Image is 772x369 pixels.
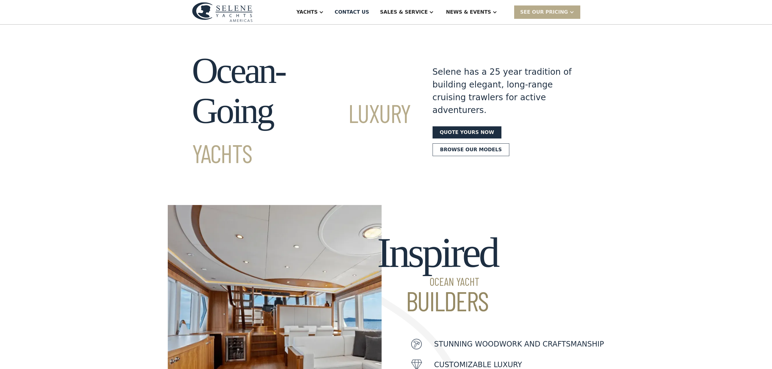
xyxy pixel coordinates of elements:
div: Contact US [335,9,369,16]
div: Yachts [296,9,318,16]
a: Browse our models [433,143,510,156]
a: Quote yours now [433,126,501,138]
div: SEE Our Pricing [520,9,568,16]
span: Luxury Yachts [192,97,411,168]
span: Ocean Yacht [377,276,497,287]
div: Sales & Service [380,9,428,16]
div: SEE Our Pricing [514,5,580,19]
span: Builders [377,287,497,314]
h1: Ocean-Going [192,51,411,171]
h2: Inspired [377,229,497,314]
div: Selene has a 25 year tradition of building elegant, long-range cruising trawlers for active adven... [433,66,572,117]
img: logo [192,2,253,22]
div: News & EVENTS [446,9,491,16]
p: Stunning woodwork and craftsmanship [434,339,604,350]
